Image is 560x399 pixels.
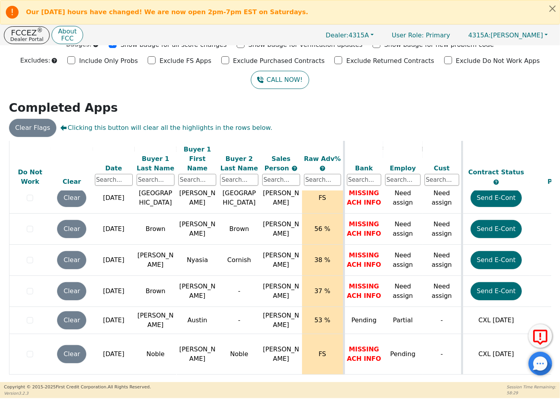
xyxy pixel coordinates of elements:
[263,345,299,362] span: [PERSON_NAME]
[384,28,458,43] p: Primary
[425,163,459,173] div: Cust
[57,220,86,238] button: Clear
[135,245,176,276] td: [PERSON_NAME]
[319,194,326,201] span: FS
[26,8,308,16] b: Our [DATE] hours have changed! We are now open 2pm-7pm EST on Saturdays.
[423,334,462,375] td: -
[57,189,86,207] button: Clear
[344,183,383,214] td: MISSING ACH INFO
[471,189,522,207] button: Send E-Cont
[11,168,49,187] div: Do Not Work
[468,31,543,39] span: [PERSON_NAME]
[135,183,176,214] td: [GEOGRAPHIC_DATA]
[52,26,83,44] button: AboutFCC
[135,307,176,334] td: [PERSON_NAME]
[137,174,174,186] input: Search...
[392,31,424,39] span: User Role :
[176,245,218,276] td: Nyasia
[10,29,43,37] p: FCCEZ
[93,183,135,214] td: [DATE]
[20,56,50,65] p: Excludes:
[176,307,218,334] td: Austin
[176,214,218,245] td: [PERSON_NAME]
[471,220,522,238] button: Send E-Cont
[383,214,423,245] td: Need assign
[37,27,43,34] sup: ®
[137,154,174,173] div: Buyer 1 Last Name
[344,245,383,276] td: MISSING ACH INFO
[4,390,151,396] p: Version 3.2.3
[385,174,421,186] input: Search...
[423,307,462,334] td: -
[135,214,176,245] td: Brown
[176,183,218,214] td: [PERSON_NAME]
[385,163,421,173] div: Employ
[159,56,211,66] p: Exclude FS Apps
[262,174,300,186] input: Search...
[314,287,330,295] span: 37 %
[263,251,299,268] span: [PERSON_NAME]
[383,245,423,276] td: Need assign
[218,214,260,245] td: Brown
[57,311,86,329] button: Clear
[456,56,540,66] p: Exclude Do Not Work Apps
[346,56,434,66] p: Exclude Returned Contracts
[4,384,151,391] p: Copyright © 2015- 2025 First Credit Corporation.
[384,28,458,43] a: User Role: Primary
[93,214,135,245] td: [DATE]
[79,56,138,66] p: Include Only Probs
[263,283,299,299] span: [PERSON_NAME]
[344,214,383,245] td: MISSING ACH INFO
[462,334,530,375] td: CXL [DATE]
[319,350,326,358] span: FS
[462,307,530,334] td: CXL [DATE]
[317,29,382,41] a: Dealer:4315A
[314,316,330,324] span: 53 %
[60,123,272,133] span: Clicking this button will clear all the highlights in the rows below.
[218,276,260,307] td: -
[9,101,118,115] strong: Completed Apps
[220,154,258,173] div: Buyer 2 Last Name
[344,307,383,334] td: Pending
[218,334,260,375] td: Noble
[93,245,135,276] td: [DATE]
[4,26,50,44] button: FCCEZ®Dealer Portal
[423,276,462,307] td: Need assign
[383,276,423,307] td: Need assign
[314,225,330,233] span: 56 %
[93,307,135,334] td: [DATE]
[263,312,299,329] span: [PERSON_NAME]
[314,256,330,264] span: 38 %
[460,29,556,41] button: 4315A:[PERSON_NAME]
[93,276,135,307] td: [DATE]
[57,251,86,269] button: Clear
[178,174,216,186] input: Search...
[545,0,560,17] button: Close alert
[233,56,325,66] p: Exclude Purchased Contracts
[383,307,423,334] td: Partial
[58,28,76,35] p: About
[347,163,382,173] div: Bank
[108,384,151,390] span: All Rights Reserved.
[57,282,86,300] button: Clear
[468,168,524,176] span: Contract Status
[263,220,299,237] span: [PERSON_NAME]
[528,324,552,348] button: Report Error to FCC
[468,31,491,39] span: 4315A:
[251,71,309,89] button: CALL NOW!
[347,174,382,186] input: Search...
[95,163,133,173] div: Date
[471,251,522,269] button: Send E-Cont
[135,276,176,307] td: Brown
[304,174,341,186] input: Search...
[10,37,43,42] p: Dealer Portal
[326,31,349,39] span: Dealer:
[176,334,218,375] td: [PERSON_NAME]
[176,276,218,307] td: [PERSON_NAME]
[218,307,260,334] td: -
[58,35,76,42] p: FCC
[304,155,341,162] span: Raw Adv%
